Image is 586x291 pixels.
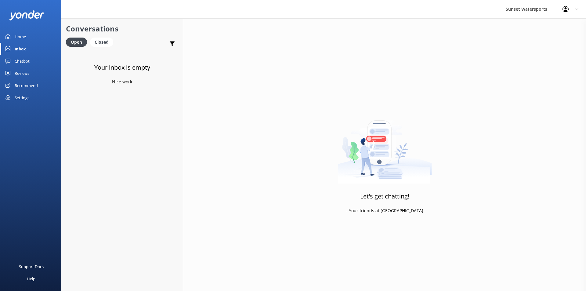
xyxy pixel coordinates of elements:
a: Closed [90,38,116,45]
a: Open [66,38,90,45]
div: Support Docs [19,260,44,273]
div: Reviews [15,67,29,79]
p: - Your friends at [GEOGRAPHIC_DATA] [346,207,423,214]
div: Open [66,38,87,47]
div: Home [15,31,26,43]
h2: Conversations [66,23,178,35]
img: artwork of a man stealing a conversation from at giant smartphone [338,107,432,184]
h3: Your inbox is empty [94,63,150,72]
p: Nice work [112,78,132,85]
div: Help [27,273,35,285]
h3: Let's get chatting! [360,191,409,201]
img: yonder-white-logo.png [9,10,44,20]
div: Inbox [15,43,26,55]
div: Recommend [15,79,38,92]
div: Closed [90,38,113,47]
div: Settings [15,92,29,104]
div: Chatbot [15,55,30,67]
